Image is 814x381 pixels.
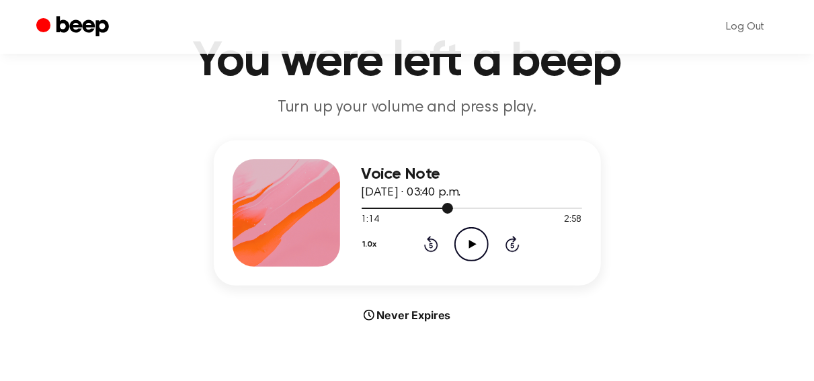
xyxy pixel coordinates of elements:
a: Beep [36,14,112,40]
span: [DATE] · 03:40 p.m. [362,187,461,199]
a: Log Out [713,11,778,43]
p: Turn up your volume and press play. [149,97,665,119]
span: 1:14 [362,213,379,227]
div: Never Expires [214,307,601,323]
h3: Voice Note [362,165,582,183]
h1: You were left a beep [63,38,751,86]
button: 1.0x [362,233,382,256]
span: 2:58 [564,213,581,227]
